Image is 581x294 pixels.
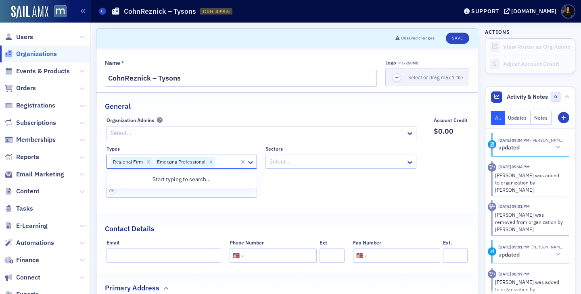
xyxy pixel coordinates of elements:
[401,35,435,41] span: Unsaved changes
[4,204,33,213] a: Tasks
[105,283,159,293] h2: Primary Address
[485,56,575,73] a: Adjust Account Credit
[498,164,530,170] time: 9/9/2025 09:04 PM
[320,240,329,246] div: Ext.
[498,203,530,209] time: 9/9/2025 09:01 PM
[4,222,48,230] a: E-Learning
[405,60,418,66] span: 250MB
[16,153,39,161] span: Reports
[107,240,119,246] div: Email
[16,84,36,93] span: Orders
[4,170,64,179] a: Email Marketing
[385,68,469,86] button: Select or drag max 1 file
[505,111,531,125] button: Updates
[488,163,496,172] div: Activity
[121,60,124,67] abbr: This field is required
[16,204,33,213] span: Tasks
[503,61,571,68] div: Adjust Account Credit
[4,50,57,58] a: Organizations
[353,240,381,246] div: Fax Number
[498,251,520,259] h5: updated
[551,92,561,102] span: 0
[105,224,155,234] h2: Contact Details
[504,8,559,14] button: [DOMAIN_NAME]
[4,135,56,144] a: Memberships
[446,33,469,44] button: Save
[398,60,418,66] span: Max
[155,157,207,167] div: Emerging Professional
[385,60,396,66] div: Logo
[434,117,468,123] div: Account Credit
[498,137,530,143] time: 9/9/2025 09:04 PM
[203,8,230,15] span: ORG-49955
[16,135,56,144] span: Memberships
[488,270,496,278] div: Activity
[16,256,39,265] span: Finance
[434,126,468,137] span: $0.00
[16,238,54,247] span: Automations
[107,172,257,187] div: Start typing to search…
[531,111,552,125] button: Notes
[495,211,564,233] div: [PERSON_NAME] was removed from organization by [PERSON_NAME]
[107,146,120,152] div: Types
[491,111,505,125] button: All
[4,153,39,161] a: Reports
[488,140,496,149] div: Update
[498,244,530,250] time: 9/9/2025 09:01 PM
[16,170,64,179] span: Email Marketing
[4,273,40,282] a: Connect
[4,101,55,110] a: Registrations
[471,8,499,15] div: Support
[16,187,40,196] span: Content
[4,118,56,127] a: Subscriptions
[207,157,215,167] div: Remove Emerging Professional
[105,60,120,67] div: Name
[4,256,39,265] a: Finance
[443,240,452,246] div: Ext.
[144,157,153,167] div: Remove Regional Firm
[4,238,54,247] a: Automations
[4,33,33,41] a: Users
[498,251,564,259] button: updated
[561,4,575,19] span: Profile
[105,101,131,112] h2: General
[265,146,283,152] div: Sectors
[54,5,67,18] img: SailAMX
[4,187,40,196] a: Content
[498,144,520,151] h5: updated
[408,74,463,81] span: Select or drag max 1 file
[16,222,48,230] span: E-Learning
[530,137,564,143] span: Steve DeNoon
[107,117,154,123] div: Organization Admins
[16,118,56,127] span: Subscriptions
[356,251,363,260] div: 🇺🇸
[11,6,48,19] img: SailAMX
[495,172,564,194] div: [PERSON_NAME] was added to organization by [PERSON_NAME]
[124,6,196,16] h1: CohnReznick – Tysons
[16,101,55,110] span: Registrations
[498,143,564,152] button: updated
[4,67,70,76] a: Events & Products
[48,5,67,19] a: View Homepage
[488,203,496,211] div: Activity
[233,251,240,260] div: 🇺🇸
[111,157,144,167] div: Regional Firm
[16,33,33,41] span: Users
[498,271,530,277] time: 9/9/2025 08:57 PM
[530,244,564,250] span: Steve DeNoon
[4,84,36,93] a: Orders
[16,67,70,76] span: Events & Products
[485,28,510,35] h4: Actions
[511,8,556,15] div: [DOMAIN_NAME]
[16,273,40,282] span: Connect
[16,50,57,58] span: Organizations
[488,247,496,256] div: Update
[507,93,548,101] span: Activity & Notes
[230,240,264,246] div: Phone Number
